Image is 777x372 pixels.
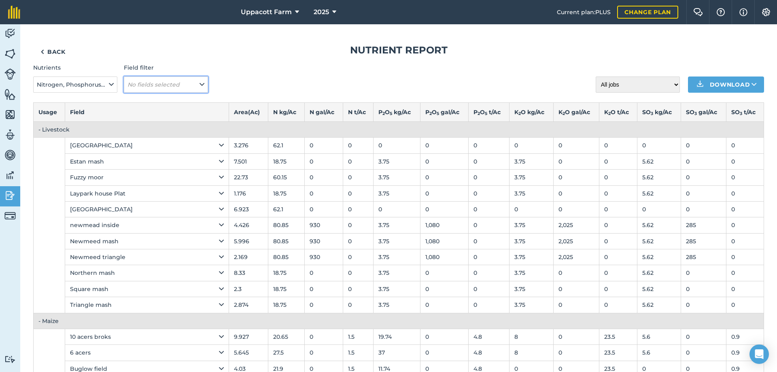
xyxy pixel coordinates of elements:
[34,217,764,233] tr: newmead inside4.42680.8593003.751,08003.752,02505.622850
[695,80,705,89] img: Download icon
[637,265,681,281] td: 5.62
[4,48,16,60] img: svg+xml;base64,PHN2ZyB4bWxucz0iaHR0cDovL3d3dy53My5vcmcvMjAwMC9zdmciIHdpZHRoPSI1NiIgaGVpZ2h0PSI2MC...
[390,111,392,116] sub: 5
[65,102,229,121] th: Field
[229,233,268,249] td: 5.996
[681,345,726,361] td: 0
[4,108,16,121] img: svg+xml;base64,PHN2ZyB4bWxucz0iaHR0cDovL3d3dy53My5vcmcvMjAwMC9zdmciIHdpZHRoPSI1NiIgaGVpZ2h0PSI2MC...
[268,281,305,297] td: 18.75
[420,233,469,249] td: 1,080
[553,297,599,313] td: 0
[469,329,510,345] td: 4.8
[34,138,764,153] tr: [GEOGRAPHIC_DATA]3.27662.100000000000
[420,329,469,345] td: 0
[599,201,637,217] td: 0
[553,185,599,201] td: 0
[343,297,374,313] td: 0
[34,201,764,217] tr: [GEOGRAPHIC_DATA]6.92362.100000000000
[70,268,224,277] div: Northern mash
[305,249,343,265] td: 930
[305,281,343,297] td: 0
[374,281,420,297] td: 3.75
[229,297,268,313] td: 2.874
[229,185,268,201] td: 1.176
[343,217,374,233] td: 0
[229,153,268,169] td: 7.501
[241,7,292,17] span: Uppacott Farm
[739,7,747,17] img: svg+xml;base64,PHN2ZyB4bWxucz0iaHR0cDovL3d3dy53My5vcmcvMjAwMC9zdmciIHdpZHRoPSIxNyIgaGVpZ2h0PSIxNy...
[343,153,374,169] td: 0
[553,345,599,361] td: 0
[469,297,510,313] td: 0
[637,185,681,201] td: 5.62
[305,102,343,121] th: N gal / Ac
[229,102,268,121] th: Area ( Ac )
[70,157,224,166] div: Estan mash
[510,185,554,201] td: 3.75
[420,217,469,233] td: 1,080
[268,233,305,249] td: 80.85
[681,170,726,185] td: 0
[34,170,764,185] tr: Fuzzy moor22.7360.15003.75003.75005.6200
[557,8,611,17] span: Current plan : PLUS
[599,153,637,169] td: 0
[553,329,599,345] td: 0
[553,233,599,249] td: 2,025
[420,281,469,297] td: 0
[34,233,764,249] tr: Newmeed mash5.99680.8593003.751,08003.752,02505.622850
[637,201,681,217] td: 0
[469,138,510,153] td: 0
[34,265,764,281] tr: Northern mash8.3318.75003.75003.75005.6200
[4,210,16,221] img: svg+xml;base64,PD94bWwgdmVyc2lvbj0iMS4wIiBlbmNvZGluZz0idXRmLTgiPz4KPCEtLSBHZW5lcmF0b3I6IEFkb2JlIE...
[617,6,678,19] a: Change plan
[510,170,554,185] td: 3.75
[268,217,305,233] td: 80.85
[469,185,510,201] td: 0
[726,185,764,201] td: 0
[518,111,521,116] sub: 2
[33,77,117,93] button: Nitrogen, Phosphorus, Potassium, Magnesium, Sulphur, Sodium, Calcium, Boron, Manganese, Zinc, Iro...
[510,217,554,233] td: 3.75
[608,111,611,116] sub: 2
[314,7,329,17] span: 2025
[127,81,180,88] em: No fields selected
[681,138,726,153] td: 0
[70,348,224,357] div: 6 acers
[229,170,268,185] td: 22.73
[637,233,681,249] td: 5.62
[268,249,305,265] td: 80.85
[510,138,554,153] td: 0
[726,297,764,313] td: 0
[374,217,420,233] td: 3.75
[420,138,469,153] td: 0
[599,281,637,297] td: 0
[343,249,374,265] td: 0
[4,28,16,40] img: svg+xml;base64,PD94bWwgdmVyc2lvbj0iMS4wIiBlbmNvZGluZz0idXRmLTgiPz4KPCEtLSBHZW5lcmF0b3I6IEFkb2JlIE...
[34,329,764,345] tr: 10 acers broks9.92720.6501.519.7404.88023.55.600.9
[510,102,554,121] th: K O kg / Ac
[374,249,420,265] td: 3.75
[637,138,681,153] td: 0
[229,217,268,233] td: 4.426
[268,185,305,201] td: 18.75
[510,153,554,169] td: 3.75
[34,102,65,121] th: Usage
[553,265,599,281] td: 0
[124,77,208,93] button: No fields selected
[726,102,764,121] th: SO t / Ac
[469,345,510,361] td: 4.8
[510,345,554,361] td: 8
[681,297,726,313] td: 0
[305,265,343,281] td: 0
[268,201,305,217] td: 62.1
[469,265,510,281] td: 0
[34,185,764,201] tr: Laypark house Plat1.17618.75003.75003.75005.6200
[726,201,764,217] td: 0
[70,332,224,341] div: 10 acers broks
[343,201,374,217] td: 0
[268,265,305,281] td: 18.75
[305,170,343,185] td: 0
[563,111,565,116] sub: 2
[510,281,554,297] td: 3.75
[599,265,637,281] td: 0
